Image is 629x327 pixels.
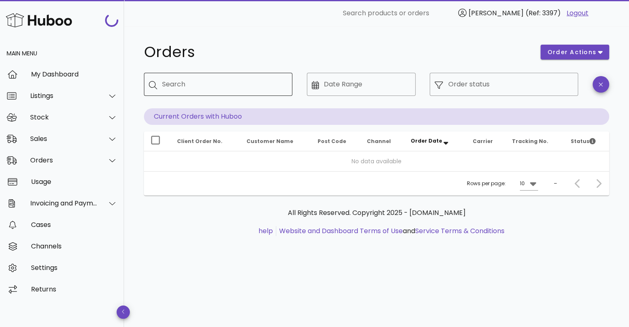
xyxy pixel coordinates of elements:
[31,242,117,250] div: Channels
[170,131,240,151] th: Client Order No.
[547,48,597,57] span: order actions
[469,8,524,18] span: [PERSON_NAME]
[505,131,564,151] th: Tracking No.
[30,113,98,121] div: Stock
[526,8,561,18] span: (Ref: 3397)
[144,151,609,171] td: No data available
[240,131,311,151] th: Customer Name
[467,172,538,196] div: Rows per page:
[567,8,588,18] a: Logout
[144,108,609,125] p: Current Orders with Huboo
[311,131,360,151] th: Post Code
[30,199,98,207] div: Invoicing and Payments
[279,226,403,236] a: Website and Dashboard Terms of Use
[31,285,117,293] div: Returns
[276,226,505,236] li: and
[541,45,609,60] button: order actions
[571,138,596,145] span: Status
[411,137,442,144] span: Order Date
[367,138,391,145] span: Channel
[317,138,346,145] span: Post Code
[554,180,557,187] div: –
[472,138,493,145] span: Carrier
[415,226,505,236] a: Service Terms & Conditions
[520,180,525,187] div: 10
[6,11,72,29] img: Huboo Logo
[404,131,466,151] th: Order Date: Sorted descending. Activate to remove sorting.
[144,45,531,60] h1: Orders
[258,226,273,236] a: help
[30,92,98,100] div: Listings
[520,177,538,190] div: 10Rows per page:
[360,131,404,151] th: Channel
[564,131,609,151] th: Status
[31,178,117,186] div: Usage
[30,135,98,143] div: Sales
[512,138,548,145] span: Tracking No.
[466,131,505,151] th: Carrier
[177,138,222,145] span: Client Order No.
[246,138,293,145] span: Customer Name
[31,264,117,272] div: Settings
[30,156,98,164] div: Orders
[151,208,603,218] p: All Rights Reserved. Copyright 2025 - [DOMAIN_NAME]
[31,221,117,229] div: Cases
[31,70,117,78] div: My Dashboard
